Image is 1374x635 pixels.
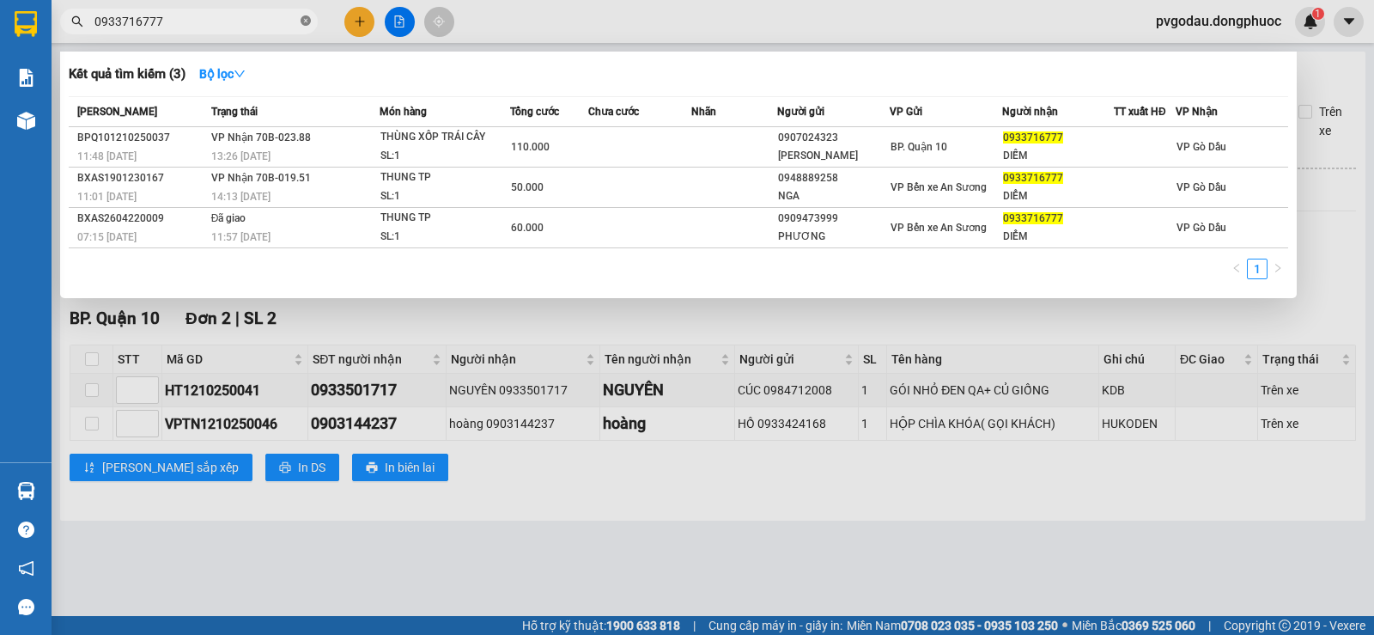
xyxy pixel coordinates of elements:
[77,169,206,187] div: BXAS1901230167
[77,231,137,243] span: 07:15 [DATE]
[1003,147,1114,165] div: DIỄM
[77,191,137,203] span: 11:01 [DATE]
[17,112,35,130] img: warehouse-icon
[18,560,34,577] span: notification
[510,106,559,118] span: Tổng cước
[778,228,889,246] div: PHƯƠNG
[77,106,157,118] span: [PERSON_NAME]
[380,209,509,228] div: THUNG TP
[778,169,889,187] div: 0948889258
[18,522,34,538] span: question-circle
[211,150,271,162] span: 13:26 [DATE]
[136,27,231,49] span: Bến xe [GEOGRAPHIC_DATA]
[136,76,210,87] span: Hotline: 19001152
[5,125,105,135] span: In ngày:
[511,222,544,234] span: 60.000
[1003,187,1114,205] div: DIỂM
[301,15,311,26] span: close-circle
[1247,259,1268,279] li: 1
[891,141,947,153] span: BP. Quận 10
[1003,212,1063,224] span: 0933716777
[1273,263,1283,273] span: right
[211,172,311,184] span: VP Nhận 70B-019.51
[778,210,889,228] div: 0909473999
[15,11,37,37] img: logo-vxr
[17,482,35,500] img: warehouse-icon
[511,181,544,193] span: 50.000
[890,106,922,118] span: VP Gửi
[77,150,137,162] span: 11:48 [DATE]
[5,111,181,121] span: [PERSON_NAME]:
[380,168,509,187] div: THUNG TP
[1002,106,1058,118] span: Người nhận
[211,106,258,118] span: Trạng thái
[6,10,82,86] img: logo
[94,12,297,31] input: Tìm tên, số ĐT hoặc mã đơn
[18,599,34,615] span: message
[778,187,889,205] div: NGA
[301,14,311,30] span: close-circle
[1176,222,1226,234] span: VP Gò Dầu
[891,181,987,193] span: VP Bến xe An Sương
[588,106,639,118] span: Chưa cước
[136,9,235,24] strong: ĐỒNG PHƯỚC
[185,60,259,88] button: Bộ lọcdown
[17,69,35,87] img: solution-icon
[1231,263,1242,273] span: left
[1003,228,1114,246] div: DIỂM
[211,191,271,203] span: 14:13 [DATE]
[380,128,509,147] div: THÙNG XỐP TRÁI CÂY
[777,106,824,118] span: Người gửi
[1268,259,1288,279] button: right
[46,93,210,107] span: -----------------------------------------
[1226,259,1247,279] li: Previous Page
[1248,259,1267,278] a: 1
[1268,259,1288,279] li: Next Page
[234,68,246,80] span: down
[1176,141,1226,153] span: VP Gò Dầu
[380,106,427,118] span: Món hàng
[71,15,83,27] span: search
[891,222,987,234] span: VP Bến xe An Sương
[1176,106,1218,118] span: VP Nhận
[1114,106,1166,118] span: TT xuất HĐ
[211,231,271,243] span: 11:57 [DATE]
[511,141,550,153] span: 110.000
[211,212,246,224] span: Đã giao
[77,129,206,147] div: BPQ101210250037
[778,147,889,165] div: [PERSON_NAME]
[86,109,182,122] span: VPGD1210250022
[1003,172,1063,184] span: 0933716777
[380,147,509,166] div: SL: 1
[380,228,509,247] div: SL: 1
[1003,131,1063,143] span: 0933716777
[69,65,185,83] h3: Kết quả tìm kiếm ( 3 )
[136,52,236,73] span: 01 Võ Văn Truyện, KP.1, Phường 2
[1226,259,1247,279] button: left
[77,210,206,228] div: BXAS2604220009
[778,129,889,147] div: 0907024323
[1176,181,1226,193] span: VP Gò Dầu
[380,187,509,206] div: SL: 1
[691,106,716,118] span: Nhãn
[199,67,246,81] strong: Bộ lọc
[211,131,311,143] span: VP Nhận 70B-023.88
[38,125,105,135] span: 12:07:17 [DATE]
